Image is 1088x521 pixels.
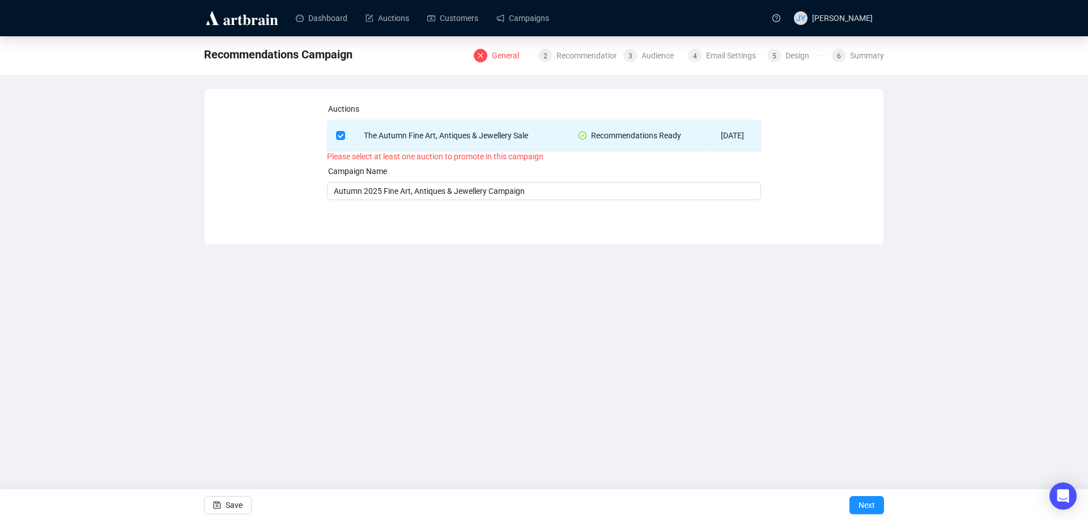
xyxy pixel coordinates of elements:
div: 4Email Settings [688,49,760,62]
div: Audience [641,49,681,62]
span: check-circle [579,132,586,139]
div: Open Intercom Messenger [1049,482,1077,510]
div: Email Settings [706,49,763,62]
label: Campaign Name [328,167,387,176]
div: General [474,49,532,62]
a: Campaigns [496,3,549,33]
img: logo [204,9,280,27]
div: Summary [850,49,884,62]
input: Enter Campaign Name [327,182,762,200]
span: 5 [772,52,776,60]
span: question-circle [772,14,780,22]
span: close [477,52,484,59]
div: 2Recommendations [538,49,617,62]
span: Recommendations Campaign [204,45,352,63]
div: 3Audience [623,49,681,62]
div: 5Design [767,49,825,62]
span: 2 [543,52,547,60]
span: 4 [693,52,697,60]
div: General [492,49,526,62]
a: Auctions [365,3,409,33]
button: Save [204,496,252,514]
td: [DATE] [712,120,761,151]
span: save [213,501,221,509]
span: Next [858,489,875,521]
span: JY [796,12,805,24]
div: Design [785,49,816,62]
span: [PERSON_NAME] [812,14,873,23]
button: Next [849,496,884,514]
td: The Autumn Fine Art, Antiques & Jewellery Sale [355,120,569,151]
span: Save [226,489,243,521]
span: 3 [628,52,632,60]
span: Recommendations Ready [579,131,681,140]
label: Auctions [328,104,359,113]
a: Customers [427,3,478,33]
div: 6Summary [832,49,884,62]
a: Dashboard [296,3,347,33]
span: 6 [837,52,841,60]
div: Please select at least one auction to promote in this campaign [327,150,762,163]
div: Recommendations [556,49,630,62]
